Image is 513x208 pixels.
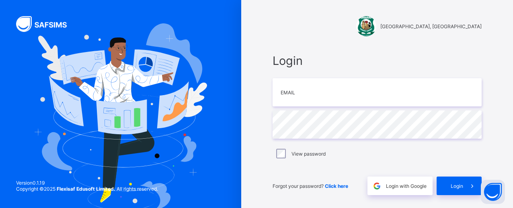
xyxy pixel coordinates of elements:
[451,183,463,189] span: Login
[291,151,326,157] label: View password
[372,181,382,191] img: google.396cfc9801f0270233282035f929180a.svg
[273,54,482,68] span: Login
[16,186,158,192] span: Copyright © 2025 All rights reserved.
[325,183,348,189] a: Click here
[380,23,482,29] span: [GEOGRAPHIC_DATA], [GEOGRAPHIC_DATA]
[273,183,348,189] span: Forgot your password?
[16,16,76,32] img: SAFSIMS Logo
[57,186,115,192] strong: Flexisaf Edusoft Limited.
[481,180,505,204] button: Open asap
[16,180,158,186] span: Version 0.1.19
[386,183,427,189] span: Login with Google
